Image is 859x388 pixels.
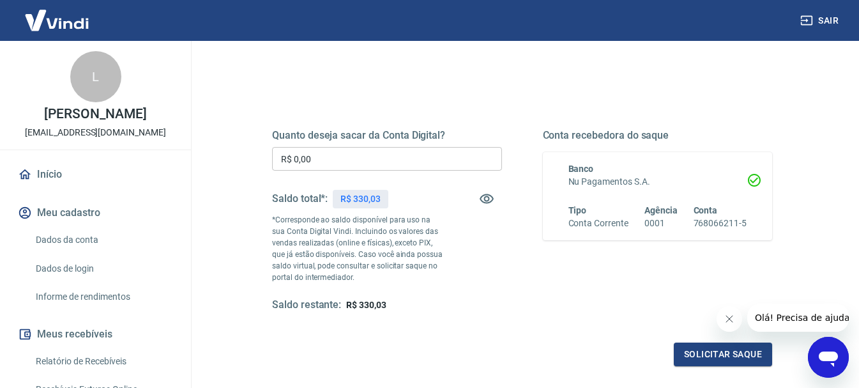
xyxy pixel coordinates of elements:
[272,129,502,142] h5: Quanto deseja sacar da Conta Digital?
[747,304,849,332] iframe: Mensagem da empresa
[272,299,341,312] h5: Saldo restante:
[808,337,849,378] iframe: Botão para abrir a janela de mensagens
[694,217,747,230] h6: 768066211-5
[568,175,747,189] h6: Nu Pagamentos S.A.
[25,126,166,139] p: [EMAIL_ADDRESS][DOMAIN_NAME]
[694,205,718,215] span: Conta
[31,348,176,375] a: Relatório de Recebíveis
[272,214,445,283] p: *Corresponde ao saldo disponível para uso na sua Conta Digital Vindi. Incluindo os valores das ve...
[644,217,678,230] h6: 0001
[272,192,328,205] h5: Saldo total*:
[8,9,107,19] span: Olá! Precisa de ajuda?
[644,205,678,215] span: Agência
[70,51,121,102] div: L
[44,107,146,121] p: [PERSON_NAME]
[15,1,98,40] img: Vindi
[15,160,176,189] a: Início
[15,199,176,227] button: Meu cadastro
[568,217,628,230] h6: Conta Corrente
[717,306,742,332] iframe: Fechar mensagem
[568,164,594,174] span: Banco
[798,9,844,33] button: Sair
[568,205,587,215] span: Tipo
[346,300,386,310] span: R$ 330,03
[31,284,176,310] a: Informe de rendimentos
[31,227,176,253] a: Dados da conta
[543,129,773,142] h5: Conta recebedora do saque
[15,320,176,348] button: Meus recebíveis
[340,192,381,206] p: R$ 330,03
[674,343,772,366] button: Solicitar saque
[31,256,176,282] a: Dados de login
